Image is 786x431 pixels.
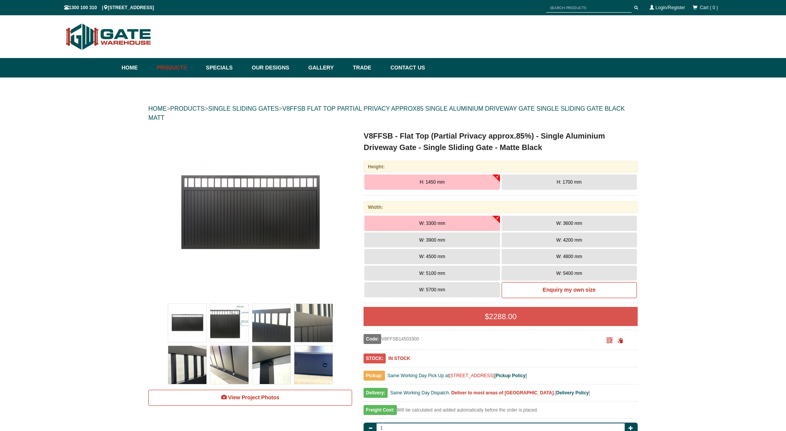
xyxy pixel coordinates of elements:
button: W: 3300 mm [364,216,500,231]
span: Pickup: [364,371,385,381]
b: Enquiry my own size [543,287,596,293]
button: W: 5700 mm [364,282,500,297]
a: V8FFSB FLAT TOP PARTIAL PRIVACY APPROX85 SINGLE ALUMINIUM DRIVEWAY GATE SINGLE SLIDING GATE BLACK... [148,105,625,121]
div: $ [364,307,638,326]
a: Our Designs [248,58,305,77]
b: IN STOCK [388,356,410,361]
div: Will be calculated and added automatically before the order is placed. [364,405,638,419]
a: Enquiry my own size [502,282,637,298]
span: STOCK: [364,354,386,363]
button: W: 5400 mm [502,266,637,281]
button: W: 4200 mm [502,232,637,248]
button: W: 5100 mm [364,266,500,281]
span: H: 1450 mm [420,179,445,185]
a: Gallery [305,58,349,77]
span: Code: [364,334,381,344]
div: V8FFSB14503300 [364,334,592,344]
span: 2288.00 [489,312,516,321]
div: > > > [148,97,638,130]
a: Delivery Policy [556,390,589,395]
a: Pickup Policy [496,373,526,378]
a: Home [122,58,153,77]
button: W: 4500 mm [364,249,500,264]
a: PRODUCTS [170,105,205,112]
a: HOME [148,105,167,112]
img: V8FFSB - Flat Top (Partial Privacy approx.85%) - Single Aluminium Driveway Gate - Single Sliding ... [294,304,333,342]
span: W: 3900 mm [419,237,445,243]
a: [STREET_ADDRESS] [449,373,495,378]
a: View Project Photos [148,390,352,406]
span: W: 5400 mm [556,271,582,276]
span: Same Working Day Dispatch. [390,390,450,395]
a: V8FFSB - Flat Top (Partial Privacy approx.85%) - Single Aluminium Driveway Gate - Single Sliding ... [149,130,351,298]
span: W: 4200 mm [556,237,582,243]
span: Cart ( 0 ) [700,5,718,10]
h1: V8FFSB - Flat Top (Partial Privacy approx.85%) - Single Aluminium Driveway Gate - Single Sliding ... [364,130,638,153]
button: H: 1450 mm [364,174,500,190]
span: W: 5100 mm [419,271,445,276]
img: V8FFSB - Flat Top (Partial Privacy approx.85%) - Single Aluminium Driveway Gate - Single Sliding ... [168,304,206,342]
div: [ ] [364,388,638,402]
b: Deliver to most areas of [GEOGRAPHIC_DATA]. [451,390,555,395]
img: V8FFSB - Flat Top (Partial Privacy approx.85%) - Single Aluminium Driveway Gate - Single Sliding ... [168,346,206,384]
button: W: 3900 mm [364,232,500,248]
img: V8FFSB - Flat Top (Partial Privacy approx.85%) - Single Aluminium Driveway Gate - Single Sliding ... [210,346,248,384]
span: Freight Cost: [364,405,397,415]
button: H: 1700 mm [502,174,637,190]
span: W: 3300 mm [419,221,445,226]
input: SEARCH PRODUCTS [546,3,632,13]
span: W: 4800 mm [556,254,582,259]
span: Same Working Day Pick Up at [ ] [387,373,527,378]
a: Contact Us [387,58,425,77]
img: V8FFSB - Flat Top (Partial Privacy approx.85%) - Single Aluminium Driveway Gate - Single Sliding ... [166,130,335,298]
span: W: 5700 mm [419,287,445,292]
img: Gate Warehouse [64,19,153,54]
img: V8FFSB - Flat Top (Partial Privacy approx.85%) - Single Aluminium Driveway Gate - Single Sliding ... [210,304,248,342]
span: 1300 100 310 | [STREET_ADDRESS] [64,5,154,10]
button: W: 4800 mm [502,249,637,264]
a: Trade [349,58,387,77]
span: Delivery: [364,388,388,398]
img: V8FFSB - Flat Top (Partial Privacy approx.85%) - Single Aluminium Driveway Gate - Single Sliding ... [252,304,291,342]
a: Products [153,58,202,77]
span: W: 4500 mm [419,254,445,259]
div: Height: [364,161,638,173]
a: Login/Register [656,5,685,10]
span: View Project Photos [228,394,279,400]
img: V8FFSB - Flat Top (Partial Privacy approx.85%) - Single Aluminium Driveway Gate - Single Sliding ... [252,346,291,384]
span: H: 1700 mm [557,179,581,185]
a: SINGLE SLIDING GATES [208,105,279,112]
div: Width: [364,201,638,213]
span: Click to copy the URL [617,338,623,344]
a: Click to enlarge and scan to share. [607,339,612,344]
button: W: 3600 mm [502,216,637,231]
img: V8FFSB - Flat Top (Partial Privacy approx.85%) - Single Aluminium Driveway Gate - Single Sliding ... [294,346,333,384]
a: Specials [202,58,248,77]
span: W: 3600 mm [556,221,582,226]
